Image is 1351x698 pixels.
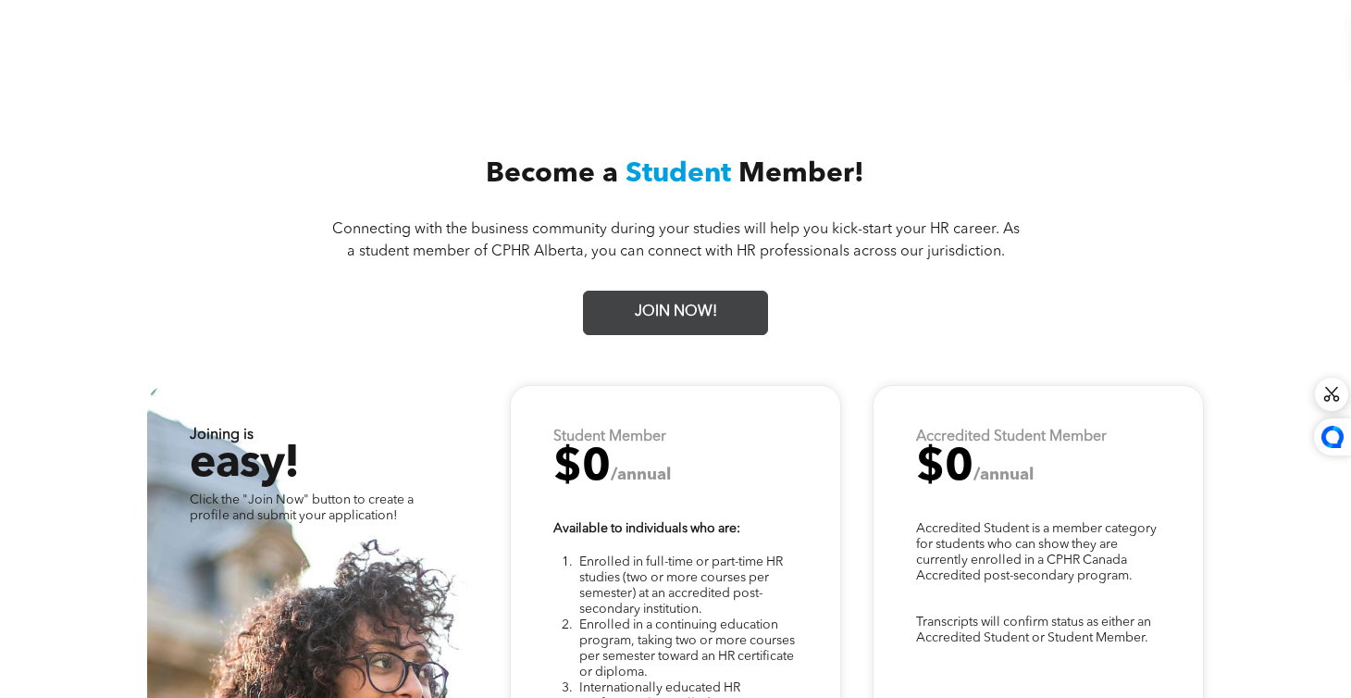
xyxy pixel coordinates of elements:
span: Accredited Student is a member category for students who can show they are currently enrolled in ... [916,522,1157,582]
span: /annual [611,467,671,483]
span: /annual [973,467,1034,483]
span: Student [626,160,731,188]
span: $0 [553,446,611,491]
span: easy! [190,442,299,487]
strong: Accredited Student Member [916,430,1107,444]
span: Enrolled in full-time or part-time HR studies (two or more courses per semester) at an accredited... [579,555,783,616]
span: Become a [486,160,618,188]
span: Enrolled in a continuing education program, taking two or more courses per semester toward an HR ... [579,618,795,679]
span: JOIN NOW! [628,294,724,330]
span: Connecting with the business community during your studies will help you kick-start your HR caree... [332,222,1020,259]
span: Transcripts will confirm status as either an Accredited Student or Student Member. [916,616,1151,644]
strong: Joining is [190,428,254,442]
strong: Available to individuals who are: [553,522,740,535]
strong: Student Member [553,430,666,444]
span: $0 [916,446,973,491]
span: Member! [738,160,864,188]
a: JOIN NOW! [583,291,768,335]
span: Click the "Join Now" button to create a profile and submit your application! [190,493,414,522]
